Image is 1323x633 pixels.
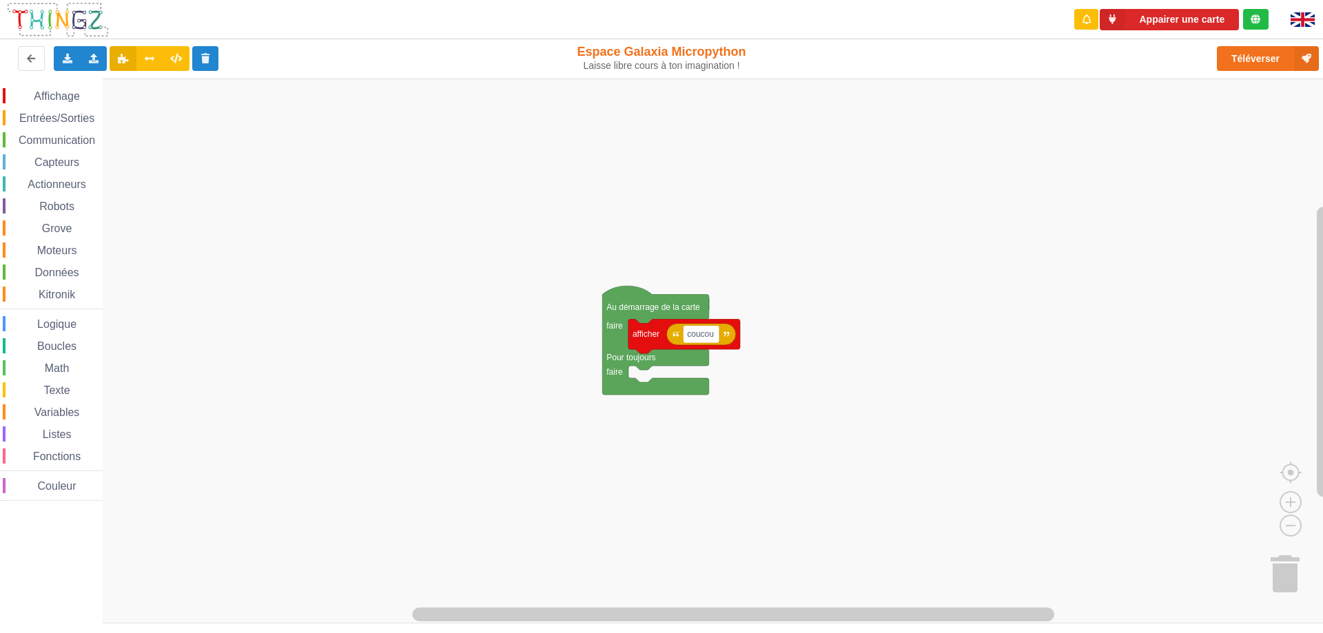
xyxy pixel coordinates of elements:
[1100,9,1239,30] button: Appairer une carte
[33,267,81,278] span: Données
[32,156,81,168] span: Capteurs
[633,329,659,339] text: afficher
[1291,12,1315,27] img: gb.png
[1217,46,1319,71] button: Téléverser
[32,406,82,418] span: Variables
[606,367,623,377] text: faire
[606,320,623,330] text: faire
[25,178,88,190] span: Actionneurs
[35,340,79,352] span: Boucles
[6,1,110,38] img: thingz_logo.png
[606,302,700,311] text: Au démarrage de la carte
[31,450,83,462] span: Fonctions
[606,353,655,362] text: Pour toujours
[36,480,79,492] span: Couleur
[17,134,97,146] span: Communication
[687,329,714,339] text: coucou
[546,60,777,72] div: Laisse libre cours à ton imagination !
[43,362,72,374] span: Math
[37,289,77,300] span: Kitronik
[35,245,79,256] span: Moteurs
[32,90,81,102] span: Affichage
[40,222,74,234] span: Grove
[35,318,79,330] span: Logique
[37,200,76,212] span: Robots
[546,44,777,72] div: Espace Galaxia Micropython
[41,428,74,440] span: Listes
[17,112,96,124] span: Entrées/Sorties
[1243,9,1269,30] div: Tu es connecté au serveur de création de Thingz
[41,384,72,396] span: Texte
